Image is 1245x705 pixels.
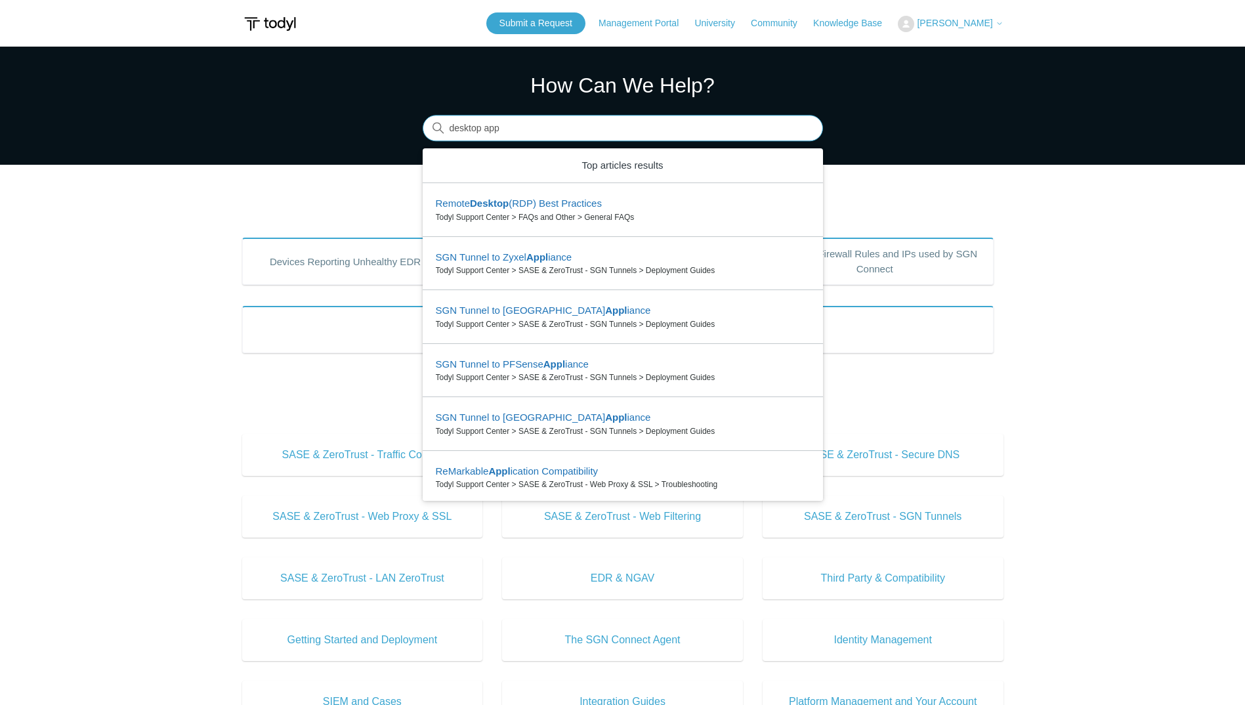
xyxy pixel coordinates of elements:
[423,148,823,184] zd-autocomplete-header: Top articles results
[751,16,811,30] a: Community
[917,18,992,28] span: [PERSON_NAME]
[436,318,810,330] zd-autocomplete-breadcrumbs-multibrand: Todyl Support Center > SASE & ZeroTrust - SGN Tunnels > Deployment Guides
[526,251,548,263] em: Appl
[756,238,994,285] a: Outbound Firewall Rules and IPs used by SGN Connect
[763,557,1003,599] a: Third Party & Compatibility
[502,557,743,599] a: EDR & NGAV
[522,632,723,648] span: The SGN Connect Agent
[423,70,823,101] h1: How Can We Help?
[605,305,627,316] em: Appl
[782,570,984,586] span: Third Party & Compatibility
[782,509,984,524] span: SASE & ZeroTrust - SGN Tunnels
[262,509,463,524] span: SASE & ZeroTrust - Web Proxy & SSL
[242,496,483,538] a: SASE & ZeroTrust - Web Proxy & SSL
[436,425,810,437] zd-autocomplete-breadcrumbs-multibrand: Todyl Support Center > SASE & ZeroTrust - SGN Tunnels > Deployment Guides
[898,16,1003,32] button: [PERSON_NAME]
[782,632,984,648] span: Identity Management
[242,434,483,476] a: SASE & ZeroTrust - Traffic Control
[522,509,723,524] span: SASE & ZeroTrust - Web Filtering
[522,570,723,586] span: EDR & NGAV
[436,211,810,223] zd-autocomplete-breadcrumbs-multibrand: Todyl Support Center > FAQs and Other > General FAQs
[694,16,748,30] a: University
[543,358,565,370] em: Appl
[436,412,651,425] zd-autocomplete-title-multibrand: Suggested result 5 SGN Tunnel to Fortigate Appliance
[436,358,589,372] zd-autocomplete-title-multibrand: Suggested result 4 SGN Tunnel to PFSense Appliance
[242,204,1003,226] h2: Popular Articles
[436,251,572,265] zd-autocomplete-title-multibrand: Suggested result 2 SGN Tunnel to Zyxel Appliance
[488,465,510,477] em: Appl
[262,632,463,648] span: Getting Started and Deployment
[242,406,1003,427] h2: Knowledge Base
[436,305,651,318] zd-autocomplete-title-multibrand: Suggested result 3 SGN Tunnel to Meraki Appliance
[763,496,1003,538] a: SASE & ZeroTrust - SGN Tunnels
[599,16,692,30] a: Management Portal
[470,198,509,209] em: Desktop
[502,619,743,661] a: The SGN Connect Agent
[262,570,463,586] span: SASE & ZeroTrust - LAN ZeroTrust
[242,557,483,599] a: SASE & ZeroTrust - LAN ZeroTrust
[242,238,480,285] a: Devices Reporting Unhealthy EDR States
[763,434,1003,476] a: SASE & ZeroTrust - Secure DNS
[436,479,810,490] zd-autocomplete-breadcrumbs-multibrand: Todyl Support Center > SASE & ZeroTrust - Web Proxy & SSL > Troubleshooting
[436,198,602,211] zd-autocomplete-title-multibrand: Suggested result 1 Remote Desktop (RDP) Best Practices
[782,447,984,463] span: SASE & ZeroTrust - Secure DNS
[242,619,483,661] a: Getting Started and Deployment
[262,447,463,463] span: SASE & ZeroTrust - Traffic Control
[436,465,599,479] zd-autocomplete-title-multibrand: Suggested result 6 ReMarkable Application Compatibility
[502,496,743,538] a: SASE & ZeroTrust - Web Filtering
[605,412,627,423] em: Appl
[242,12,298,36] img: Todyl Support Center Help Center home page
[763,619,1003,661] a: Identity Management
[242,306,994,353] a: Product Updates
[436,265,810,276] zd-autocomplete-breadcrumbs-multibrand: Todyl Support Center > SASE & ZeroTrust - SGN Tunnels > Deployment Guides
[813,16,895,30] a: Knowledge Base
[423,116,823,142] input: Search
[436,372,810,383] zd-autocomplete-breadcrumbs-multibrand: Todyl Support Center > SASE & ZeroTrust - SGN Tunnels > Deployment Guides
[486,12,585,34] a: Submit a Request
